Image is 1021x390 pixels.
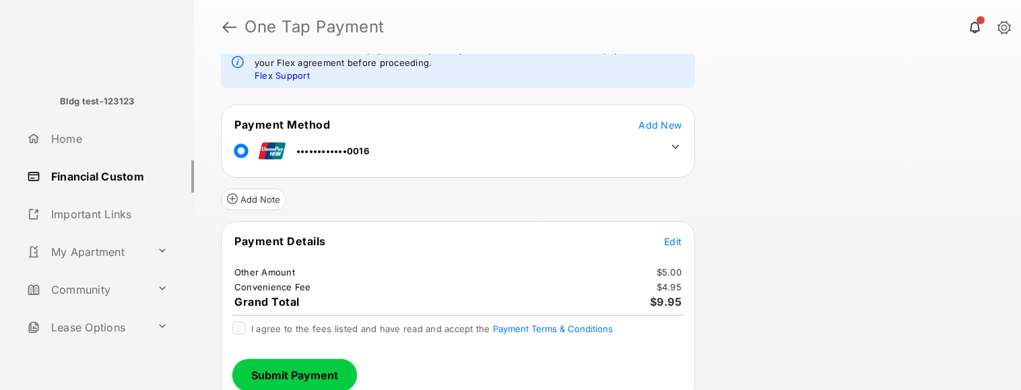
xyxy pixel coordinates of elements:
[234,234,326,248] span: Payment Details
[638,119,682,131] span: Add New
[244,19,385,35] strong: One Tap Payment
[22,160,194,193] a: Financial Custom
[234,295,300,308] span: Grand Total
[22,123,194,155] a: Home
[22,273,152,306] a: Community
[22,236,152,268] a: My Apartment
[22,311,152,344] a: Lease Options
[22,198,173,230] a: Important Links
[234,266,296,278] td: Other Amount
[664,236,682,247] span: Edit
[296,145,369,156] span: ••••••••••••0016
[255,43,684,83] em: You are enrolled for payments, so you may not need to make an additional payment. Check your Flex...
[650,295,682,308] span: $9.95
[664,234,682,248] button: Edit
[234,118,330,131] span: Payment Method
[251,323,613,334] span: I agree to the fees listed and have read and accept the
[638,118,682,131] button: Add New
[656,266,682,278] td: $5.00
[493,323,613,334] button: I agree to the fees listed and have read and accept the
[255,70,310,81] a: Flex Support
[656,281,682,293] td: $4.95
[234,281,312,293] td: Convenience Fee
[60,95,135,108] p: Bldg test-123123
[221,189,286,210] button: Add Note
